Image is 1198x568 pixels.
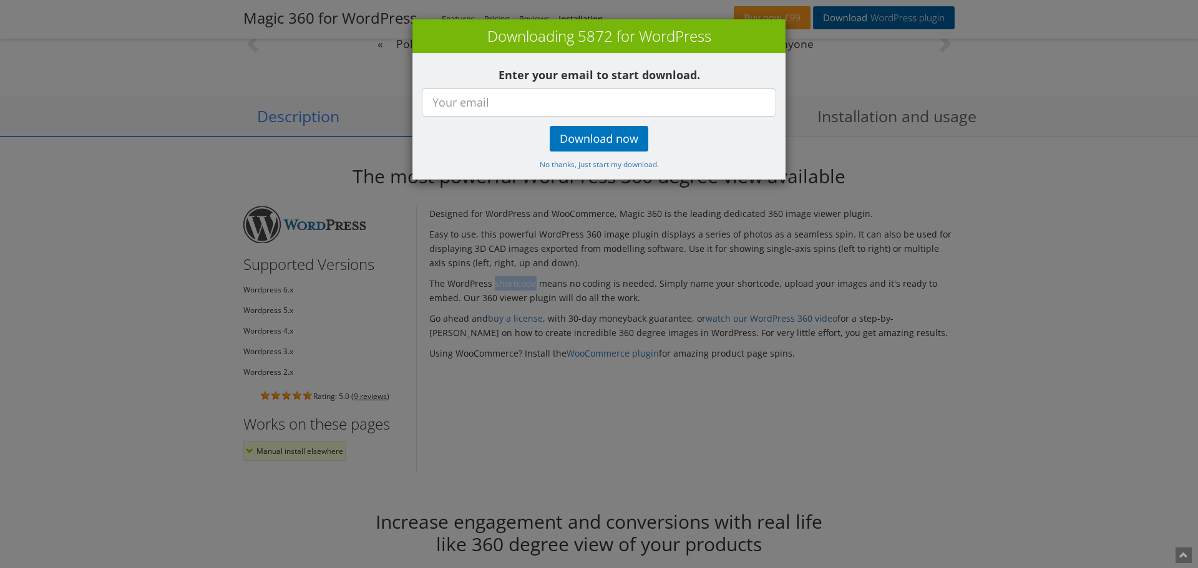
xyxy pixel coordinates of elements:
[550,126,648,152] a: Download now
[419,26,779,47] h3: Downloading 5872 for WordPress
[499,67,700,82] b: Enter your email to start download.
[540,158,659,170] a: No thanks, just start my download.
[422,88,776,117] input: Your email
[560,132,638,147] big: Download now
[540,159,659,169] small: No thanks, just start my download.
